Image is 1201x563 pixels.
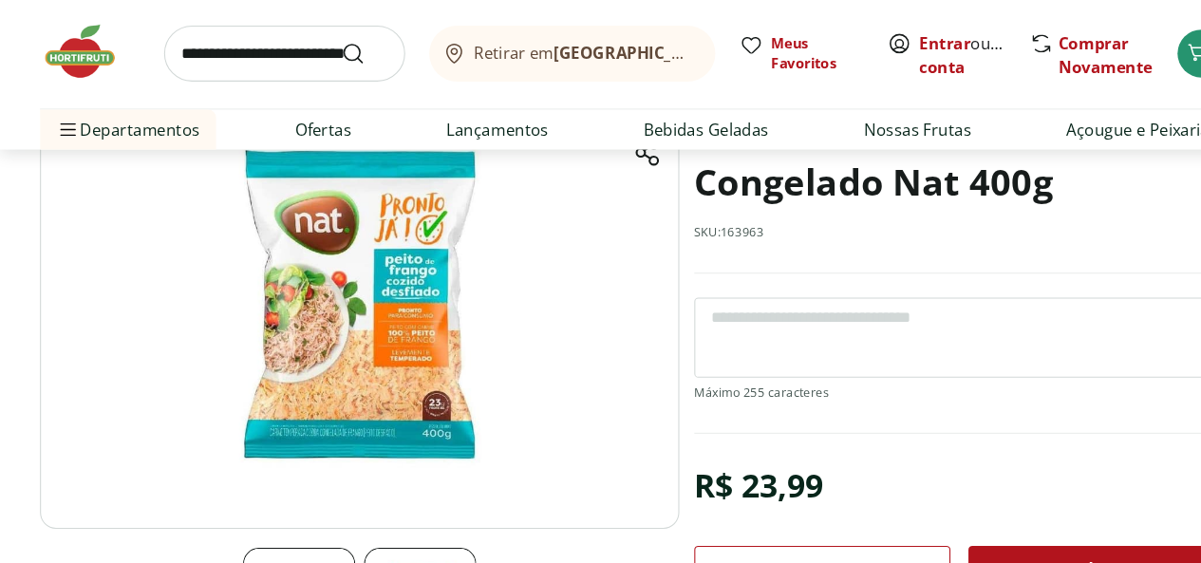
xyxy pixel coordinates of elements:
button: Retirar em[GEOGRAPHIC_DATA]/[GEOGRAPHIC_DATA] [407,27,679,80]
a: Comprar Novamente [1004,33,1094,77]
div: R$ 23,99 [659,437,781,490]
a: Meus Favoritos [702,34,819,72]
p: SKU: 163963 [659,216,725,231]
img: Principal [38,79,645,503]
span: Departamentos [53,103,190,148]
span: Meus Favoritos [732,34,819,72]
span: Retirar em [450,44,660,61]
button: Carrinho [1117,30,1163,76]
span: Adicionar [990,532,1091,554]
a: Bebidas Geladas [611,114,730,137]
button: Menu [53,103,76,148]
input: search [156,27,385,80]
a: Lançamentos [423,114,520,137]
a: Criar conta [873,33,977,77]
a: Açougue e Peixaria [1012,114,1148,137]
a: Ofertas [280,114,333,137]
img: Hortifruti [38,23,133,80]
a: Entrar [873,33,921,54]
button: Submit Search [324,42,369,65]
b: [GEOGRAPHIC_DATA]/[GEOGRAPHIC_DATA] [526,42,846,63]
a: Nossas Frutas [820,114,922,137]
span: 6 [1148,44,1155,62]
span: ou [873,32,957,78]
